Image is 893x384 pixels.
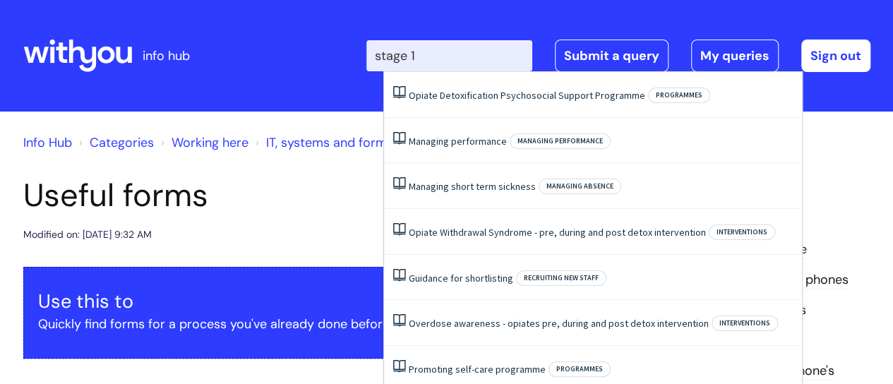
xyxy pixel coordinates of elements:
[23,226,152,244] div: Modified on: [DATE] 9:32 AM
[366,40,532,71] input: Search
[157,131,248,154] li: Working here
[23,176,581,215] h1: Useful forms
[90,134,154,151] a: Categories
[409,89,645,102] a: Opiate Detoxification Psychosocial Support Programme
[366,40,870,72] div: | -
[409,317,709,330] a: Overdose awareness - opiates pre, during and post detox intervention
[38,290,566,313] h3: Use this to
[266,134,393,151] a: IT, systems and forms
[409,226,706,239] a: Opiate Withdrawal Syndrome - pre, during and post detox intervention
[510,133,611,149] span: Managing performance
[409,180,536,193] a: Managing short term sickness
[409,135,507,148] a: Managing performance
[516,270,606,286] span: Recruiting new staff
[409,363,546,376] a: Promoting self-care programme
[549,361,611,377] span: Programmes
[539,179,621,194] span: Managing absence
[648,88,710,103] span: Programmes
[76,131,154,154] li: Solution home
[555,40,669,72] a: Submit a query
[691,40,779,72] a: My queries
[23,134,72,151] a: Info Hub
[172,134,248,151] a: Working here
[712,316,778,331] span: Interventions
[709,224,775,240] span: Interventions
[409,272,513,284] a: Guidance for shortlisting
[801,40,870,72] a: Sign out
[143,44,190,67] p: info hub
[252,131,393,154] li: IT, systems and forms
[38,313,566,335] p: Quickly find forms for a process you've already done before.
